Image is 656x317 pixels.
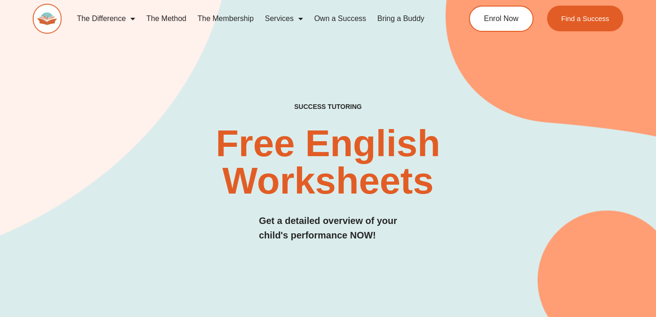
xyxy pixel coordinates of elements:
[309,8,372,29] a: Own a Success
[469,6,533,32] a: Enrol Now
[71,8,435,29] nav: Menu
[561,15,609,22] span: Find a Success
[484,15,519,22] span: Enrol Now
[71,8,141,29] a: The Difference
[141,8,192,29] a: The Method
[241,103,416,111] h4: SUCCESS TUTORING​
[259,214,397,243] h3: Get a detailed overview of your child's performance NOW!
[547,6,623,31] a: Find a Success
[133,125,523,200] h2: Free English Worksheets​
[372,8,430,29] a: Bring a Buddy
[192,8,259,29] a: The Membership
[260,8,309,29] a: Services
